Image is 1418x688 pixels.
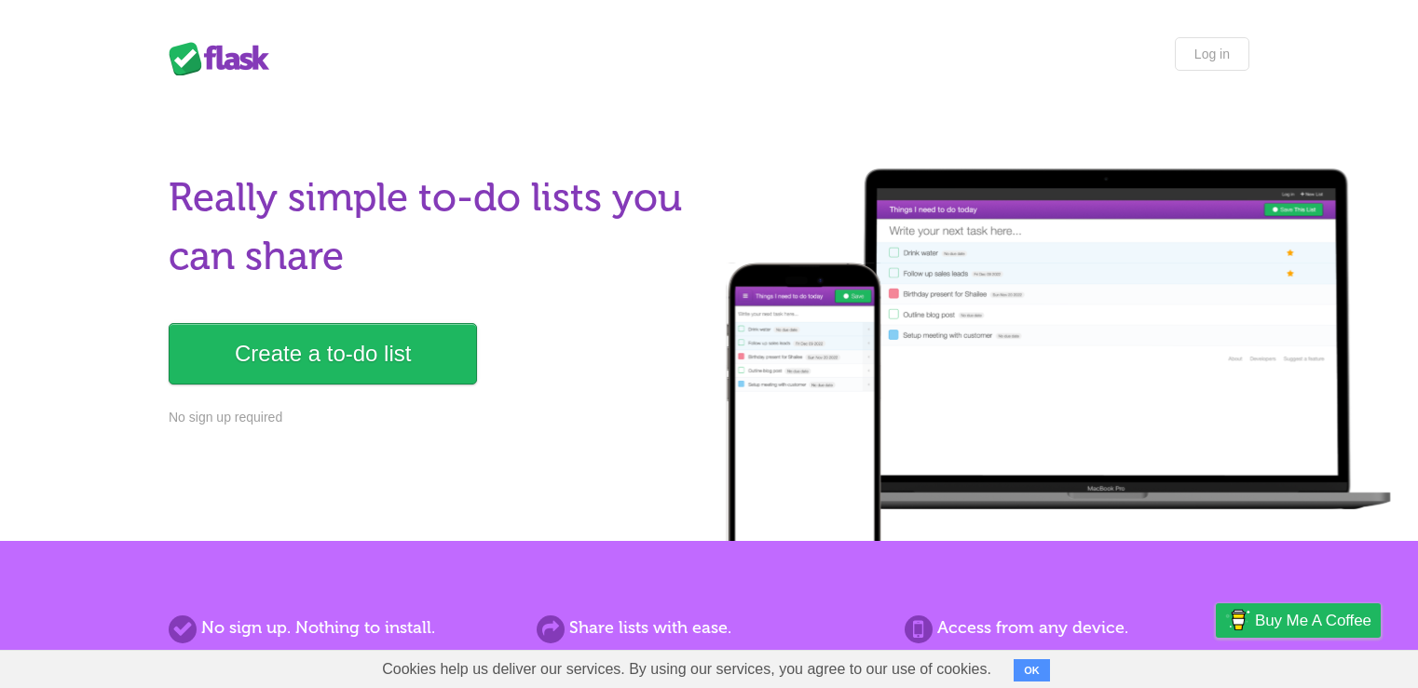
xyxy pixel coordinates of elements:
h1: Really simple to-do lists you can share [169,169,698,286]
a: Create a to-do list [169,323,477,384]
h2: Share lists with ease. [537,615,881,641]
a: Buy me a coffee [1216,603,1381,638]
img: Buy me a coffee [1225,604,1250,636]
span: Buy me a coffee [1255,604,1371,637]
h2: Access from any device. [905,615,1249,641]
span: Cookies help us deliver our services. By using our services, you agree to our use of cookies. [363,651,1010,688]
div: Flask Lists [169,42,280,75]
a: Log in [1175,37,1249,71]
p: No sign up required [169,408,698,427]
h2: No sign up. Nothing to install. [169,615,513,641]
button: OK [1014,659,1050,681]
